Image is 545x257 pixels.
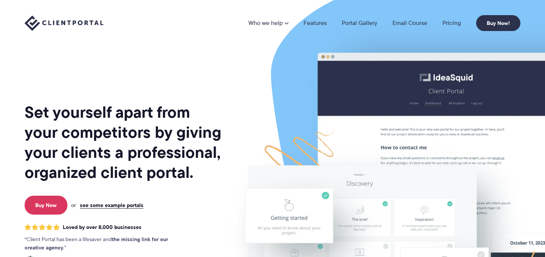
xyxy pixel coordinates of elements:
a: Portal Gallery [342,20,377,26]
span: or [71,202,76,209]
a: see some example portals [80,202,143,209]
a: Features [304,20,327,26]
strong: the missing link for our creative agency [25,235,168,252]
a: Email Course [392,20,427,26]
a: Buy Now [25,196,67,215]
p: Client Portal has been a lifesaver and . [25,235,184,252]
span: Loved by over 8,000 businesses [63,224,142,231]
a: Pricing [442,20,461,26]
a: Buy Now! [476,15,520,31]
h1: Set yourself apart from your competitors by giving your clients a professional, organized client ... [25,102,223,182]
a: Who we help [248,20,288,26]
